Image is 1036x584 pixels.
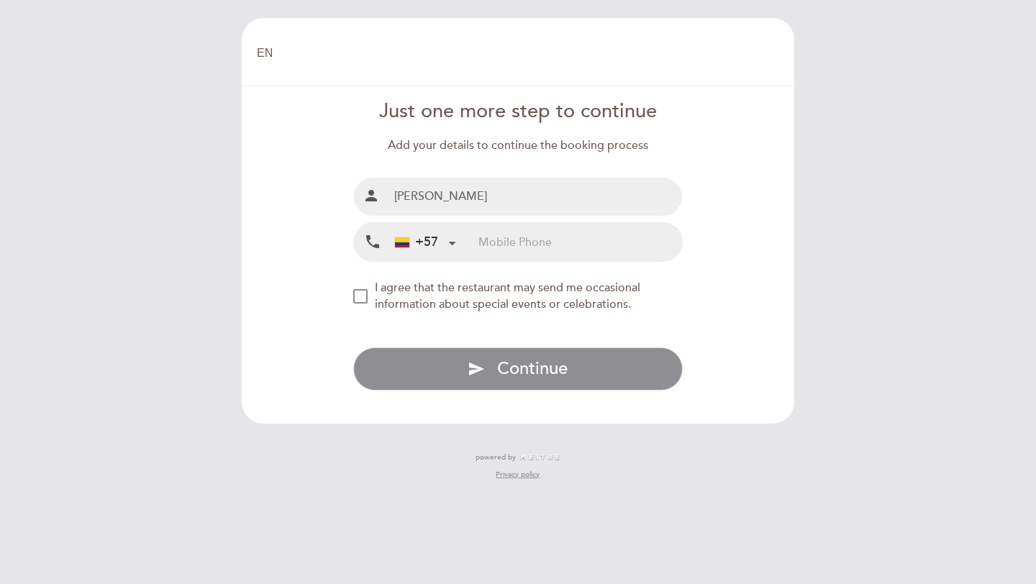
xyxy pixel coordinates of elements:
div: Just one more step to continue [353,98,683,126]
a: powered by [476,452,560,462]
span: I agree that the restaurant may send me occasional information about special events or celebrations. [375,280,640,311]
div: +57 [395,233,438,252]
i: local_phone [364,233,381,251]
div: Add your details to continue the booking process [353,137,683,154]
a: Privacy policy [496,470,540,480]
span: powered by [476,452,516,462]
img: MEITRE [519,454,560,461]
i: person [363,187,380,204]
button: send Continue [353,347,683,391]
input: Mobile Phone [478,223,682,261]
div: Colombia: +57 [389,224,461,260]
i: send [468,360,485,378]
input: Name and surname [388,178,683,216]
span: Continue [497,358,568,379]
md-checkbox: NEW_MODAL_AGREE_RESTAURANT_SEND_OCCASIONAL_INFO [353,280,683,313]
